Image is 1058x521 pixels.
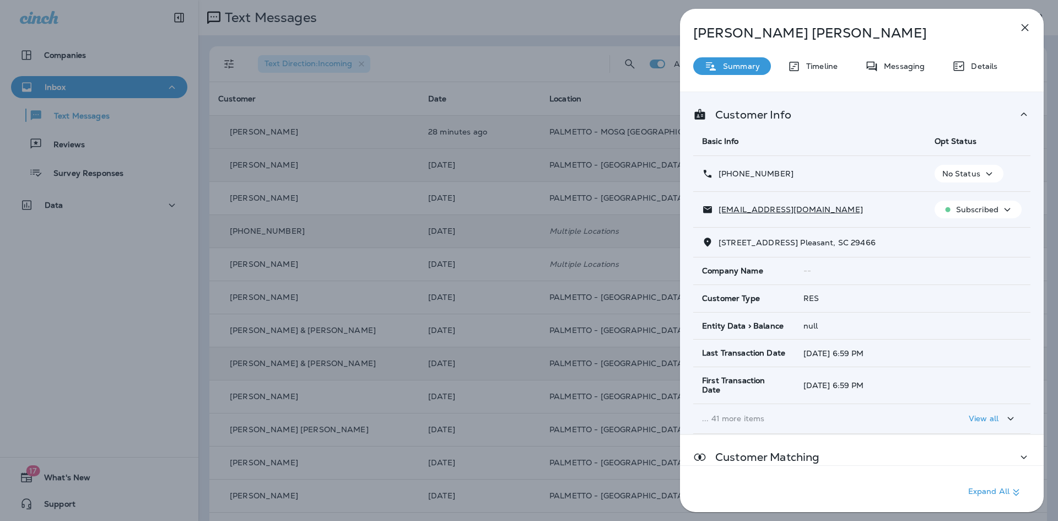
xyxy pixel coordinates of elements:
p: [PHONE_NUMBER] [713,169,793,178]
button: No Status [935,165,1003,182]
p: [EMAIL_ADDRESS][DOMAIN_NAME] [713,205,863,214]
p: [PERSON_NAME] [PERSON_NAME] [693,25,994,41]
button: Subscribed [935,201,1022,218]
p: Messaging [878,62,925,71]
p: View all [969,414,998,423]
span: Basic Info [702,136,738,146]
p: Subscribed [956,205,998,214]
p: Summary [717,62,760,71]
span: RES [803,293,819,303]
p: Customer Info [706,110,791,119]
span: [DATE] 6:59 PM [803,380,864,390]
span: Opt Status [935,136,976,146]
span: Company Name [702,266,763,276]
span: null [803,321,818,331]
span: Last Transaction Date [702,348,785,358]
button: Expand All [964,482,1027,502]
p: No Status [942,169,980,178]
span: [STREET_ADDRESS] Pleasant, SC 29466 [719,238,876,248]
button: View all [964,409,1022,429]
span: Customer Type [702,294,760,303]
p: Timeline [801,62,838,71]
span: -- [803,266,811,276]
p: Details [965,62,997,71]
p: Customer Matching [706,453,819,461]
p: ... 41 more items [702,414,917,423]
span: [DATE] 6:59 PM [803,348,864,358]
p: Expand All [968,486,1023,499]
span: Entity Data > Balance [702,321,784,331]
span: First Transaction Date [702,376,786,395]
